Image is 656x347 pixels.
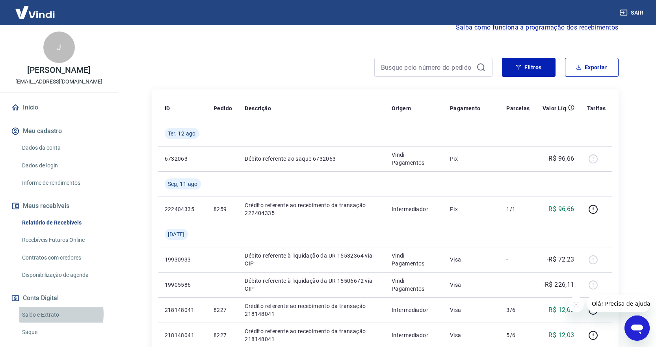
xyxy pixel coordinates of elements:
p: Pedido [214,104,232,112]
p: 222404335 [165,205,201,213]
a: Saque [19,324,108,340]
p: Valor Líq. [543,104,568,112]
a: Dados da conta [19,140,108,156]
p: Intermediador [392,331,437,339]
p: R$ 12,03 [548,330,574,340]
p: Crédito referente ao recebimento da transação 218148041 [245,327,379,343]
p: Pagamento [450,104,481,112]
a: Disponibilização de agenda [19,267,108,283]
img: Vindi [9,0,61,24]
p: Origem [392,104,411,112]
button: Meus recebíveis [9,197,108,215]
span: [DATE] [168,230,185,238]
button: Meu cadastro [9,122,108,140]
p: Crédito referente ao recebimento da transação 222404335 [245,201,379,217]
span: Olá! Precisa de ajuda? [5,6,66,12]
a: Saldo e Extrato [19,307,108,323]
p: Débito referente à liquidação da UR 15532364 via CIP [245,252,379,267]
a: Contratos com credores [19,250,108,266]
p: 5/6 [506,331,530,339]
p: Pix [450,205,494,213]
p: 218148041 [165,331,201,339]
p: Débito referente ao saque 6732063 [245,155,379,163]
p: [PERSON_NAME] [27,66,90,74]
p: Intermediador [392,306,437,314]
p: Visa [450,306,494,314]
p: 8259 [214,205,232,213]
p: 8227 [214,306,232,314]
p: Tarifas [587,104,606,112]
div: J [43,32,75,63]
iframe: Fechar mensagem [568,297,584,312]
p: Descrição [245,104,271,112]
p: Vindi Pagamentos [392,151,437,167]
p: 8227 [214,331,232,339]
p: Visa [450,256,494,263]
p: 19930933 [165,256,201,263]
button: Conta Digital [9,289,108,307]
button: Exportar [565,58,619,77]
p: 3/6 [506,306,530,314]
a: Recebíveis Futuros Online [19,232,108,248]
p: Visa [450,331,494,339]
p: - [506,281,530,289]
p: Intermediador [392,205,437,213]
iframe: Botão para abrir a janela de mensagens [624,315,650,341]
input: Busque pelo número do pedido [381,61,473,73]
p: Vindi Pagamentos [392,252,437,267]
p: 218148041 [165,306,201,314]
iframe: Mensagem da empresa [587,295,650,312]
p: -R$ 72,23 [547,255,574,264]
a: Saiba como funciona a programação dos recebimentos [456,23,619,32]
p: 19905586 [165,281,201,289]
p: Vindi Pagamentos [392,277,437,293]
p: Visa [450,281,494,289]
a: Relatório de Recebíveis [19,215,108,231]
a: Informe de rendimentos [19,175,108,191]
p: -R$ 226,11 [543,280,574,289]
p: ID [165,104,170,112]
p: -R$ 96,66 [547,154,574,163]
span: Seg, 11 ago [168,180,198,188]
span: Ter, 12 ago [168,130,196,137]
a: Início [9,99,108,116]
p: Débito referente à liquidação da UR 15506672 via CIP [245,277,379,293]
p: - [506,155,530,163]
p: Parcelas [506,104,530,112]
p: R$ 96,66 [548,204,574,214]
p: 6732063 [165,155,201,163]
p: Crédito referente ao recebimento da transação 218148041 [245,302,379,318]
p: Pix [450,155,494,163]
a: Dados de login [19,158,108,174]
button: Filtros [502,58,556,77]
p: 1/1 [506,205,530,213]
p: - [506,256,530,263]
p: [EMAIL_ADDRESS][DOMAIN_NAME] [15,78,102,86]
p: R$ 12,03 [548,305,574,315]
button: Sair [618,6,647,20]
